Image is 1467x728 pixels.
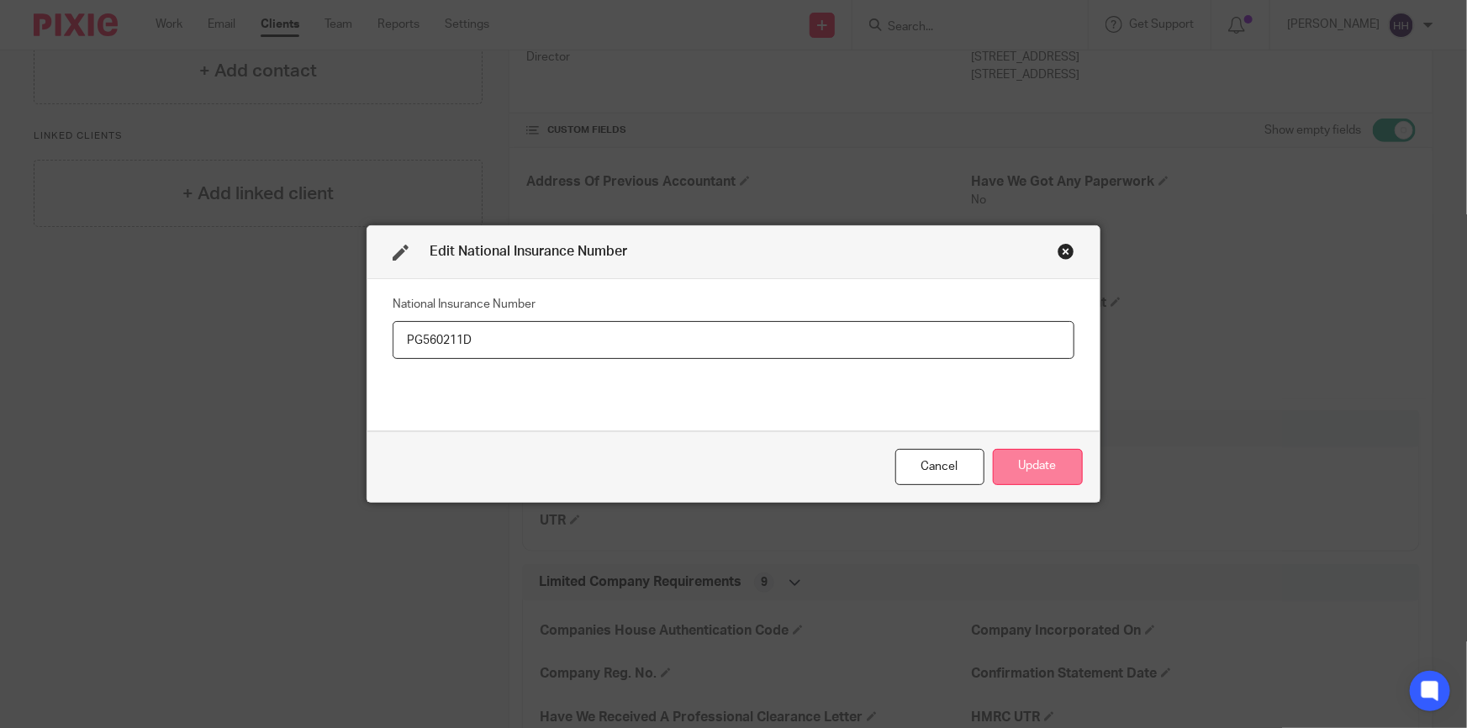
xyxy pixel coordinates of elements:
button: Update [993,449,1083,485]
label: National Insurance Number [393,296,536,313]
div: Close this dialog window [1058,243,1074,260]
span: Edit National Insurance Number [430,245,627,258]
input: National Insurance Number [393,321,1074,359]
div: Close this dialog window [895,449,984,485]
